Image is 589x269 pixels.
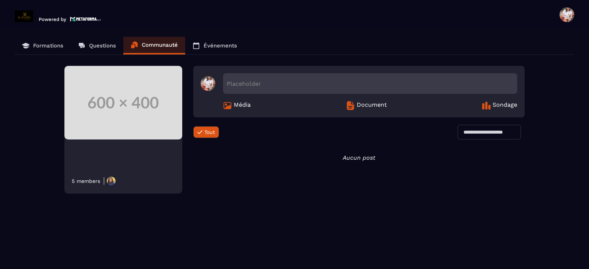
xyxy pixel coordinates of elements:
[70,16,101,22] img: logo
[89,42,116,49] p: Questions
[204,42,237,49] p: Événements
[357,101,387,110] span: Document
[39,17,66,22] p: Powered by
[72,178,100,184] div: 5 members
[33,42,63,49] p: Formations
[223,73,517,94] div: Placeholder
[15,37,71,54] a: Formations
[71,37,123,54] a: Questions
[142,42,178,48] p: Communauté
[204,129,215,135] span: Tout
[343,154,375,161] i: Aucun post
[234,101,251,110] span: Média
[106,176,116,186] img: https://production-metaforma-bucket.s3.fr-par.scw.cloud/production-metaforma-bucket/users/July202...
[185,37,244,54] a: Événements
[64,66,182,139] img: Community background
[15,10,33,22] img: logo-branding
[123,37,185,54] a: Communauté
[493,101,517,110] span: Sondage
